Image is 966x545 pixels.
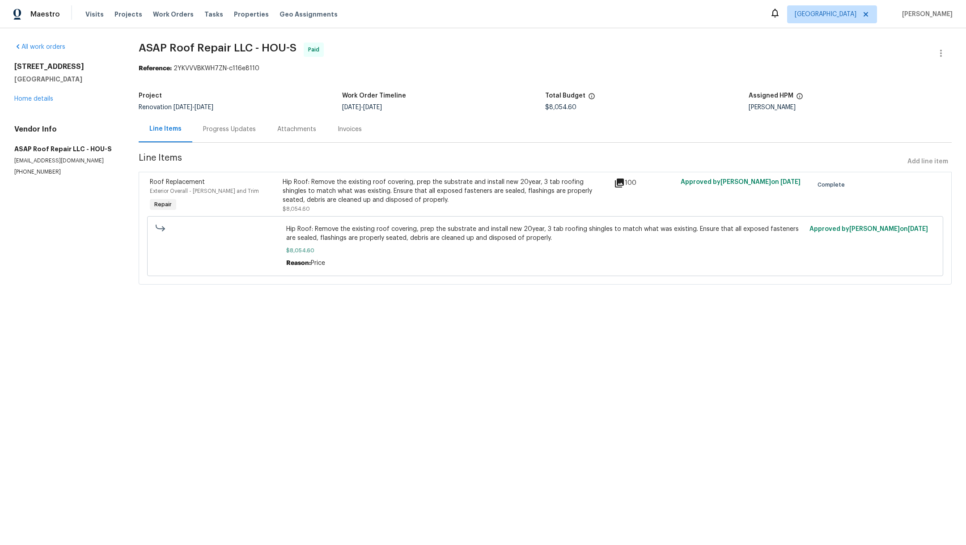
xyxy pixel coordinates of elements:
[139,43,297,53] span: ASAP Roof Repair LLC - HOU-S
[14,157,117,165] p: [EMAIL_ADDRESS][DOMAIN_NAME]
[14,75,117,84] h5: [GEOGRAPHIC_DATA]
[809,226,928,232] span: Approved by [PERSON_NAME] on
[342,104,382,111] span: -
[14,145,117,153] h5: ASAP Roof Repair LLC - HOU-S
[338,125,362,134] div: Invoices
[363,104,382,111] span: [DATE]
[203,125,256,134] div: Progress Updates
[14,96,53,102] a: Home details
[614,178,675,188] div: 100
[795,10,856,19] span: [GEOGRAPHIC_DATA]
[174,104,192,111] span: [DATE]
[14,62,117,71] h2: [STREET_ADDRESS]
[283,178,609,204] div: Hip Roof: Remove the existing roof covering, prep the substrate and install new 20year, 3 tab roo...
[139,93,162,99] h5: Project
[153,10,194,19] span: Work Orders
[195,104,213,111] span: [DATE]
[308,45,323,54] span: Paid
[545,104,576,111] span: $8,054.60
[139,153,904,170] span: Line Items
[780,179,801,185] span: [DATE]
[114,10,142,19] span: Projects
[749,104,952,111] div: [PERSON_NAME]
[286,225,804,243] span: Hip Roof: Remove the existing roof covering, prep the substrate and install new 20year, 3 tab roo...
[681,179,801,185] span: Approved by [PERSON_NAME] on
[14,125,117,134] h4: Vendor Info
[342,104,361,111] span: [DATE]
[588,93,595,104] span: The total cost of line items that have been proposed by Opendoor. This sum includes line items th...
[174,104,213,111] span: -
[14,44,65,50] a: All work orders
[286,260,311,266] span: Reason:
[545,93,585,99] h5: Total Budget
[14,168,117,176] p: [PHONE_NUMBER]
[749,93,793,99] h5: Assigned HPM
[342,93,406,99] h5: Work Order Timeline
[150,188,259,194] span: Exterior Overall - [PERSON_NAME] and Trim
[818,180,848,189] span: Complete
[908,226,928,232] span: [DATE]
[898,10,953,19] span: [PERSON_NAME]
[30,10,60,19] span: Maestro
[283,206,310,212] span: $8,054.60
[311,260,325,266] span: Price
[151,200,175,209] span: Repair
[280,10,338,19] span: Geo Assignments
[234,10,269,19] span: Properties
[139,65,172,72] b: Reference:
[286,246,804,255] span: $8,054.60
[139,104,213,111] span: Renovation
[149,124,182,133] div: Line Items
[277,125,316,134] div: Attachments
[204,11,223,17] span: Tasks
[796,93,803,104] span: The hpm assigned to this work order.
[85,10,104,19] span: Visits
[139,64,952,73] div: 2YKVVVBKWH7ZN-c116e8110
[150,179,205,185] span: Roof Replacement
